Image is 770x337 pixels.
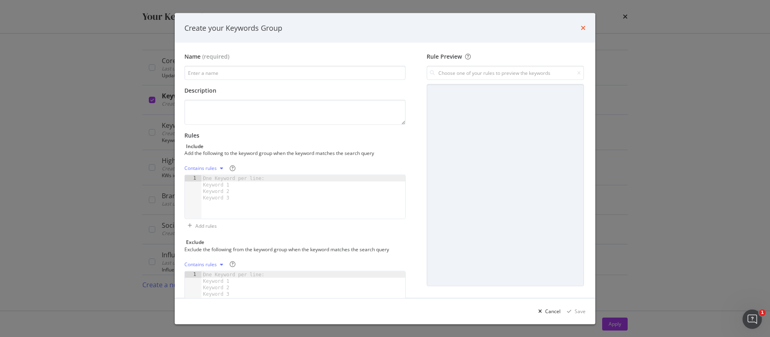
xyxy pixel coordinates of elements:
[184,162,226,175] button: Contains rules
[535,305,561,318] button: Cancel
[427,53,584,61] div: Rule Preview
[184,166,217,171] div: Contains rules
[184,23,282,33] div: Create your Keywords Group
[185,271,201,278] div: 1
[185,175,201,182] div: 1
[427,66,584,80] input: Choose one of your rules to preview the keywords
[201,271,269,297] div: One Keyword per line: Keyword 1 Keyword 2 Keyword 3
[184,262,217,267] div: Contains rules
[175,13,595,324] div: modal
[184,246,404,252] div: Exclude the following from the keyword group when the keyword matches the search query
[184,131,406,140] div: Rules
[564,305,586,318] button: Save
[184,87,406,95] div: Description
[186,239,204,246] div: Exclude
[742,309,762,329] iframe: Intercom live chat
[581,23,586,33] div: times
[184,258,226,271] button: Contains rules
[202,53,229,61] span: (required)
[184,53,201,61] div: Name
[195,222,217,229] div: Add rules
[575,307,586,314] div: Save
[184,219,217,232] button: Add rules
[545,307,561,314] div: Cancel
[759,309,766,316] span: 1
[184,150,404,157] div: Add the following to the keyword group when the keyword matches the search query
[201,175,269,201] div: One Keyword per line: Keyword 1 Keyword 2 Keyword 3
[186,143,203,150] div: Include
[184,66,406,80] input: Enter a name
